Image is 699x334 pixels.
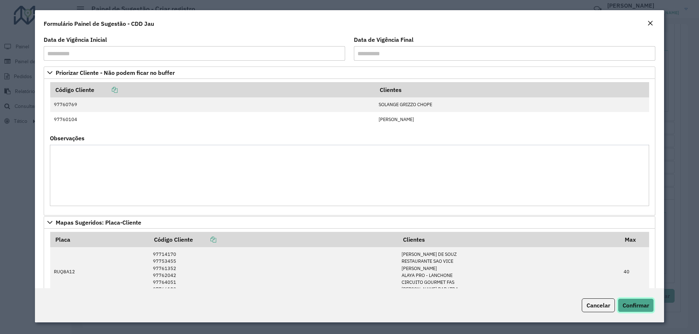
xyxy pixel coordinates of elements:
a: Copiar [94,86,118,93]
th: Código Cliente [149,232,398,247]
span: Priorizar Cliente - Não podem ficar no buffer [56,70,175,76]
th: Clientes [375,82,649,97]
td: 97714170 97753455 97761352 97762042 97764051 97766129 [149,247,398,297]
a: Copiar [193,236,216,243]
h4: Formulário Painel de Sugestão - CDD Jau [44,19,154,28]
span: Confirmar [623,302,649,309]
label: Data de Vigência Inicial [44,35,107,44]
td: RUQ8A12 [50,247,149,297]
td: 40 [620,247,649,297]
em: Fechar [647,20,653,26]
th: Max [620,232,649,247]
td: 97760104 [50,112,375,126]
button: Cancelar [582,298,615,312]
button: Close [645,19,655,28]
span: Cancelar [587,302,610,309]
th: Placa [50,232,149,247]
th: Clientes [398,232,620,247]
td: 97760769 [50,97,375,112]
td: SOLANGE GRIZZO CHOPE [375,97,649,112]
a: Mapas Sugeridos: Placa-Cliente [44,216,655,229]
td: [PERSON_NAME] [375,112,649,126]
div: Priorizar Cliente - Não podem ficar no buffer [44,79,655,216]
span: Mapas Sugeridos: Placa-Cliente [56,220,141,225]
a: Priorizar Cliente - Não podem ficar no buffer [44,67,655,79]
button: Confirmar [618,298,654,312]
label: Observações [50,134,84,142]
th: Código Cliente [50,82,375,97]
td: [PERSON_NAME] DE SOUZ RESTAURANTE SAO VICE [PERSON_NAME] ALAYA PRO - LANCHONE CIRCUITO GOURMET FA... [398,247,620,297]
label: Data de Vigência Final [354,35,414,44]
